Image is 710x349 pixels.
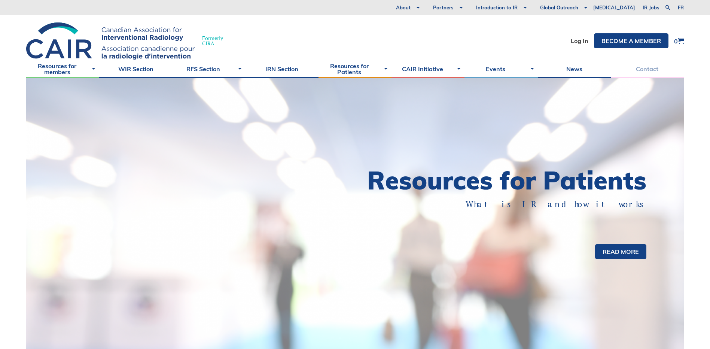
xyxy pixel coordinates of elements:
a: Contact [611,60,684,78]
a: Resources for members [26,60,99,78]
a: Resources for Patients [319,60,391,78]
a: 0 [674,38,684,44]
a: RFS Section [172,60,245,78]
a: Log In [571,38,588,44]
h1: Resources for Patients [355,168,647,193]
span: Formerly CIRA [202,36,223,46]
a: CAIR Initiative [391,60,464,78]
a: fr [678,5,684,10]
a: Read more [595,244,646,259]
a: Events [464,60,537,78]
a: IRN Section [246,60,319,78]
img: CIRA [26,22,195,60]
a: News [538,60,611,78]
a: Become a member [594,33,668,48]
p: What is IR and how it works [381,198,647,210]
a: WIR Section [99,60,172,78]
a: FormerlyCIRA [26,22,231,60]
